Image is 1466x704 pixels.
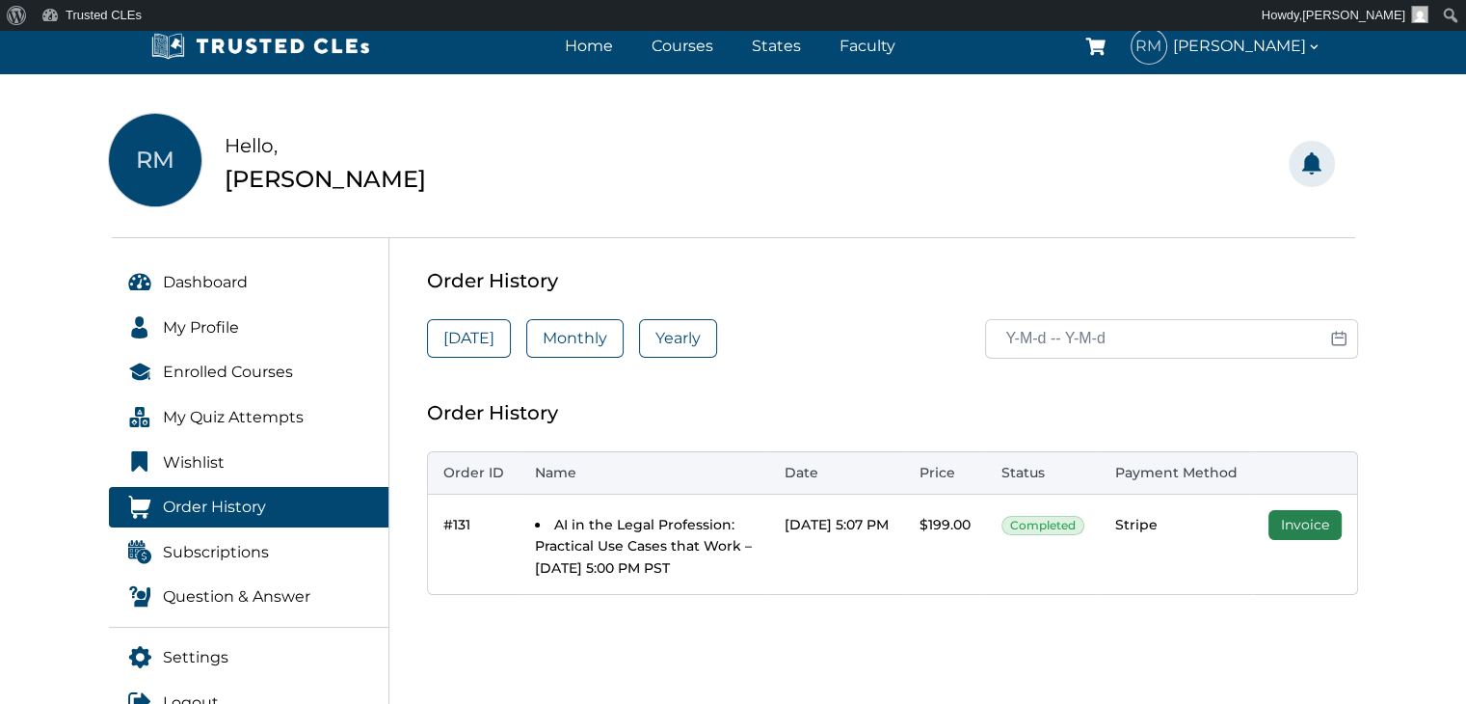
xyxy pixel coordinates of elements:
[225,161,426,198] div: [PERSON_NAME]
[535,514,754,579] li: AI in the Legal Profession: Practical Use Cases that Work – [DATE] 5:00 PM PST
[427,397,1358,428] div: Order History
[163,645,228,670] span: Settings
[427,265,1358,296] div: Order History
[1001,516,1084,535] span: Completed
[769,451,904,495] th: Date
[985,319,1357,358] input: Y-M-d -- Y-M-d
[427,451,520,495] th: Order ID
[427,319,511,358] a: [DATE]
[163,270,248,295] span: Dashboard
[163,405,304,430] span: My Quiz Attempts
[526,319,624,358] a: Monthly
[163,495,266,520] span: Order History
[109,397,389,438] a: My Quiz Attempts
[1132,29,1166,64] span: RM
[163,450,225,475] span: Wishlist
[109,487,389,528] a: Order History
[1302,8,1405,22] span: [PERSON_NAME]
[225,130,426,161] div: Hello,
[747,32,806,60] a: States
[109,443,389,483] a: Wishlist
[1100,451,1253,495] th: Payment Method
[1115,514,1238,535] div: Stripe
[639,319,717,358] a: Yearly
[920,514,971,535] div: $199.00
[146,32,376,61] img: Trusted CLEs
[163,315,239,340] span: My Profile
[109,577,389,617] a: Question & Answer
[109,637,389,678] a: Settings
[1268,510,1342,540] a: Invoice
[560,32,618,60] a: Home
[443,514,504,535] div: #131
[109,262,389,303] a: Dashboard
[109,114,201,206] span: RM
[835,32,900,60] a: Faculty
[163,360,293,385] span: Enrolled Courses
[109,308,389,348] a: My Profile
[904,451,986,495] th: Price
[163,540,269,565] span: Subscriptions
[109,532,389,573] a: Subscriptions
[520,451,769,495] th: Name
[986,451,1100,495] th: Status
[109,352,389,393] a: Enrolled Courses
[1173,33,1321,59] span: [PERSON_NAME]
[163,584,310,609] span: Question & Answer
[785,514,889,535] div: [DATE] 5:07 PM
[647,32,718,60] a: Courses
